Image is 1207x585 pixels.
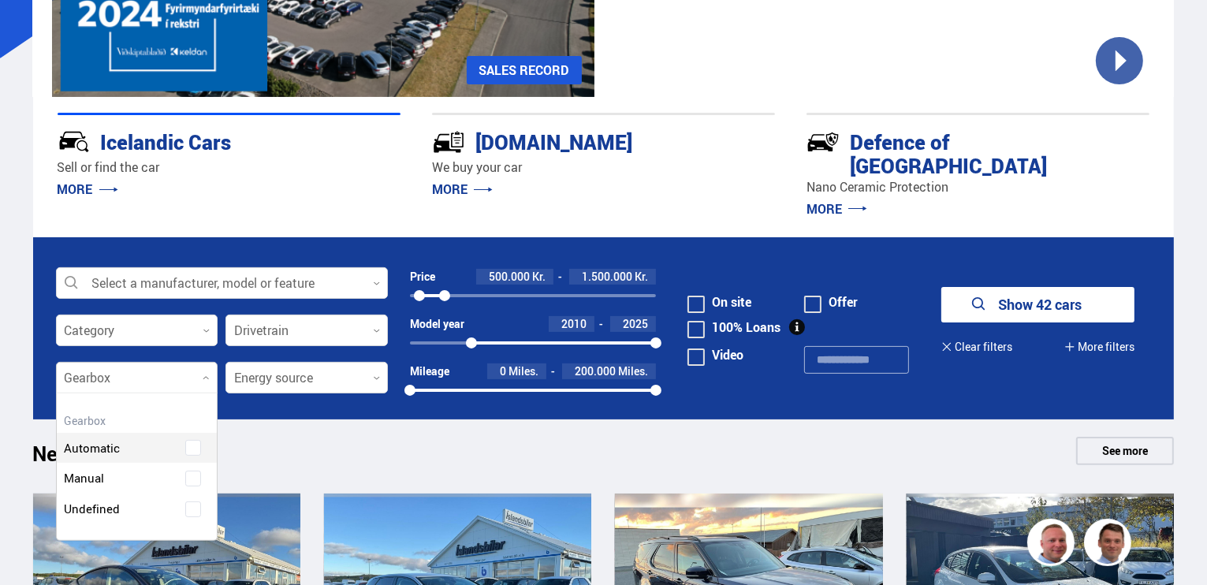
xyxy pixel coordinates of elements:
[1030,521,1077,568] img: siFngHWaQ9KaOqBr.png
[1078,341,1134,353] font: More filters
[561,316,587,331] span: 2010
[807,178,1149,196] p: Nano Ceramic Protection
[65,467,105,490] span: Manual
[500,363,506,378] span: 0
[432,181,493,198] a: MORE
[618,365,648,378] span: Miles.
[635,270,648,283] span: Kr.
[410,270,435,283] div: Price
[410,318,464,330] div: Model year
[941,330,1012,365] button: Clear filters
[829,293,858,311] font: Offer
[712,293,751,311] font: On site
[955,341,1012,353] font: Clear filters
[479,63,569,78] font: SALES RECORD
[1064,330,1134,365] button: More filters
[13,6,60,54] button: Open LiveChat chat interface
[1102,443,1148,458] font: See more
[432,158,775,177] p: We buy your car
[1076,437,1174,465] a: See more
[941,287,1134,322] button: Show 42 cars
[1086,521,1134,568] img: FbJEzSuNWCJXmdc-.webp
[807,125,840,158] img: -Svtn6bYgwAsiwNX.svg
[467,56,582,84] a: SALES RECORD
[58,181,118,198] a: MORE
[623,316,648,331] span: 2025
[58,127,345,155] div: Icelandic Cars
[489,269,530,284] span: 500.000
[582,269,632,284] span: 1.500.000
[410,365,449,378] div: Mileage
[65,497,121,520] span: Undefined
[65,437,121,460] span: Automatic
[532,270,546,283] span: Kr.
[712,346,743,363] font: Video
[575,363,616,378] span: 200.000
[998,295,1082,314] font: Show 42 cars
[712,319,780,336] font: 100% Loans
[58,125,91,158] img: JRvxyua_JYH6wB4c.svg
[432,125,465,158] img: tr5P-W3DuiFaO7aO.svg
[807,127,1093,178] div: Defence of [GEOGRAPHIC_DATA]
[807,200,867,218] a: MORE
[432,127,719,155] div: [DOMAIN_NAME]
[58,158,400,177] p: Sell or find the car
[509,365,538,378] span: Miles.
[33,442,163,475] h1: New on file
